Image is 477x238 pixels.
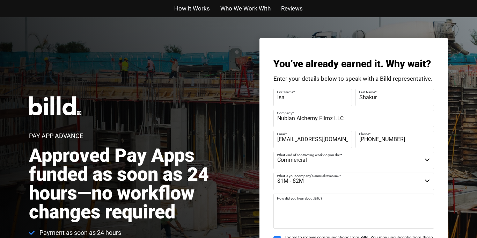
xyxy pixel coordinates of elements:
span: Email [277,132,285,136]
span: How did you hear about Billd? [277,196,322,200]
p: Enter your details below to speak with a Billd representative. [273,76,434,82]
span: Last Name [359,90,375,94]
span: Phone [359,132,369,136]
a: Reviews [281,3,303,14]
h3: You’ve already earned it. Why wait? [273,59,434,69]
a: Who We Work With [220,3,271,14]
span: First Name [277,90,293,94]
span: Company [277,111,292,115]
h1: Pay App Advance [29,133,83,139]
a: How it Works [174,3,210,14]
span: Payment as soon as 24 hours [38,229,121,237]
h2: Approved Pay Apps funded as soon as 24 hours—no workflow changes required [29,146,246,222]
